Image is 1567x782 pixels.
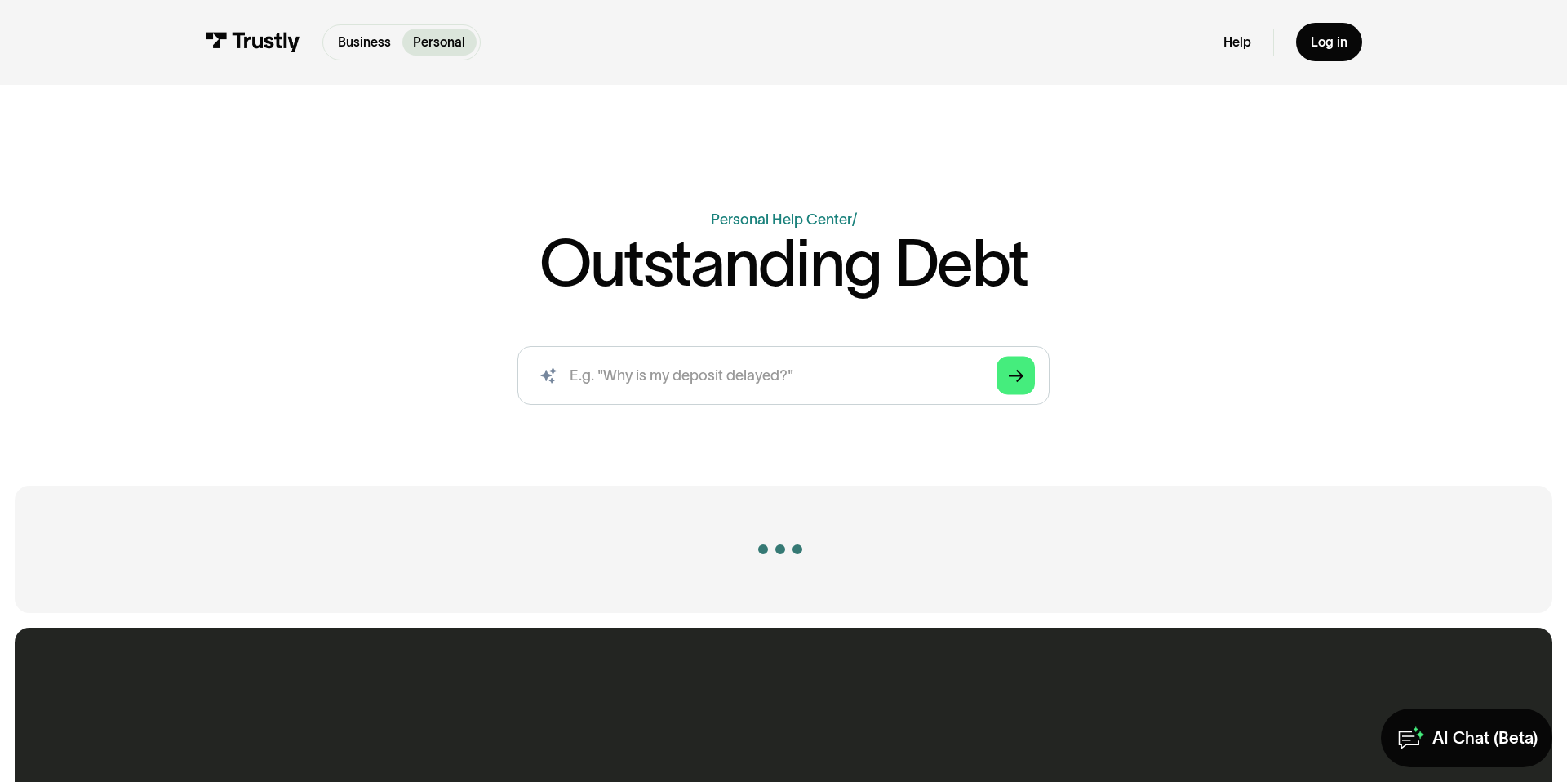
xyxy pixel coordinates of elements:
img: Trustly Logo [205,32,300,52]
a: AI Chat (Beta) [1381,709,1552,767]
div: Log in [1311,34,1347,51]
a: Help [1223,34,1251,51]
p: Business [338,33,391,52]
h1: Outstanding Debt [539,231,1028,295]
p: Personal [413,33,465,52]
a: Personal [402,29,477,56]
form: Search [517,346,1050,405]
a: Personal Help Center [711,211,852,228]
a: Business [327,29,402,56]
div: AI Chat (Beta) [1432,727,1538,749]
input: search [517,346,1050,405]
div: / [852,211,857,228]
a: Log in [1296,23,1362,61]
